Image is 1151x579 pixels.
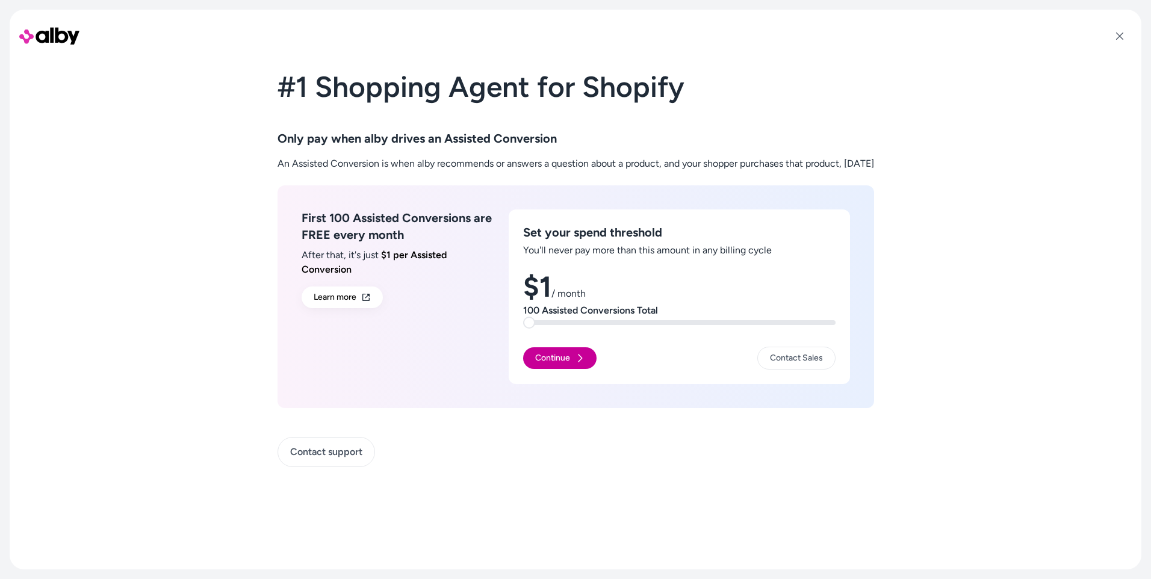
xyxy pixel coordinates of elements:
[278,72,874,116] h1: #1 Shopping Agent for Shopify
[278,437,375,467] a: Contact support
[302,286,383,308] a: Learn more
[523,224,836,241] h3: Set your spend threshold
[302,248,494,277] p: After that, it's just
[523,272,836,301] h1: $1
[523,347,597,369] button: Continue
[302,209,494,243] h3: First 100 Assisted Conversions are FREE every month
[551,288,586,299] span: / month
[19,24,79,48] img: alby Logo
[523,303,836,318] p: 100 Assisted Conversions Total
[278,130,874,147] h3: Only pay when alby drives an Assisted Conversion
[523,243,836,258] p: You'll never pay more than this amount in any billing cycle
[757,347,836,370] a: Contact Sales
[278,156,874,171] p: An Assisted Conversion is when alby recommends or answers a question about a product, and your sh...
